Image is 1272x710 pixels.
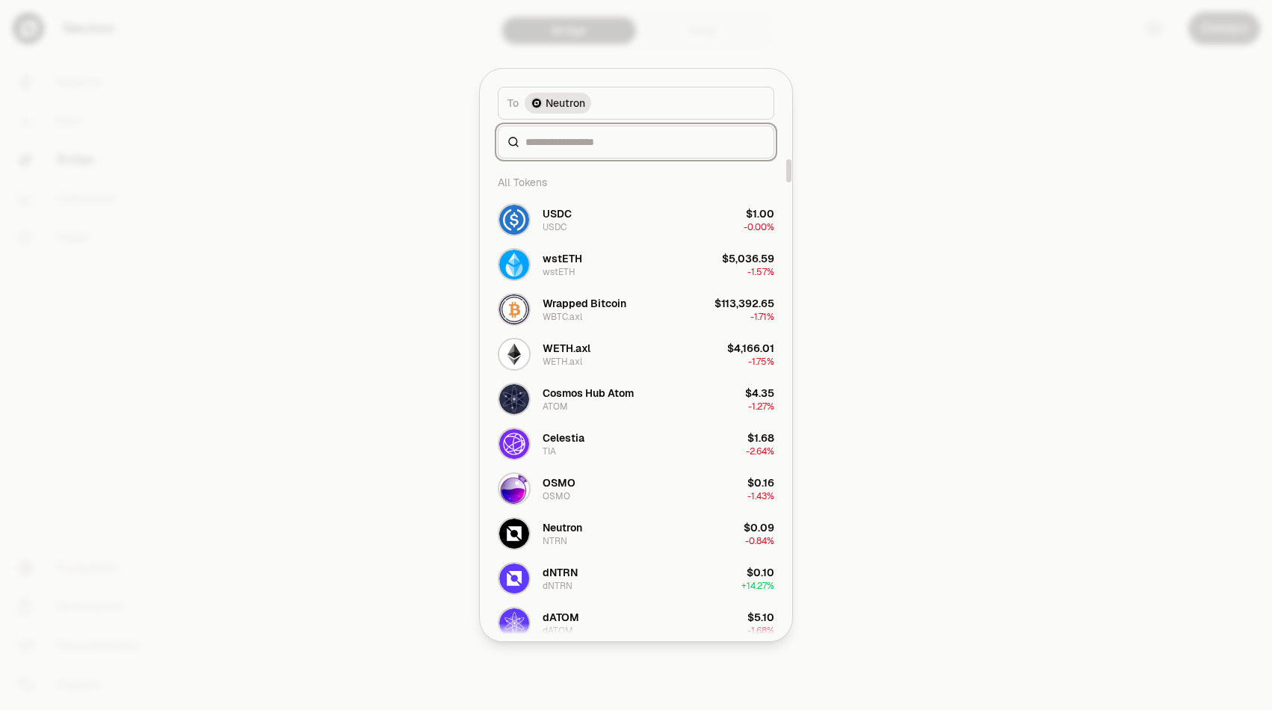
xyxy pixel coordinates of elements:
[499,429,529,459] img: TIA Logo
[489,197,783,242] button: USDC LogoUSDCUSDC$1.00-0.00%
[543,535,567,547] div: NTRN
[489,242,783,287] button: wstETH LogowstETHwstETH$5,036.59-1.57%
[543,386,634,401] div: Cosmos Hub Atom
[722,251,774,266] div: $5,036.59
[750,311,774,323] span: -1.71%
[499,384,529,414] img: ATOM Logo
[531,97,543,109] img: Neutron Logo
[489,556,783,601] button: dNTRN LogodNTRNdNTRN$0.10+14.27%
[543,580,572,592] div: dNTRN
[499,474,529,504] img: OSMO Logo
[499,294,529,324] img: WBTC.axl Logo
[498,87,774,120] button: ToNeutron LogoNeutron
[744,520,774,535] div: $0.09
[543,356,582,368] div: WETH.axl
[746,206,774,221] div: $1.00
[747,266,774,278] span: -1.57%
[499,339,529,369] img: WETH.axl Logo
[499,564,529,593] img: dNTRN Logo
[748,356,774,368] span: -1.75%
[489,287,783,332] button: WBTC.axl LogoWrapped BitcoinWBTC.axl$113,392.65-1.71%
[543,625,573,637] div: dATOM
[543,221,566,233] div: USDC
[741,580,774,592] span: + 14.27%
[714,296,774,311] div: $113,392.65
[499,608,529,638] img: dATOM Logo
[747,430,774,445] div: $1.68
[489,466,783,511] button: OSMO LogoOSMOOSMO$0.16-1.43%
[747,490,774,502] span: -1.43%
[543,520,582,535] div: Neutron
[747,625,774,637] span: -1.68%
[745,386,774,401] div: $4.35
[499,250,529,280] img: wstETH Logo
[543,296,626,311] div: Wrapped Bitcoin
[747,610,774,625] div: $5.10
[499,205,529,235] img: USDC Logo
[546,96,585,111] span: Neutron
[543,401,568,413] div: ATOM
[543,610,579,625] div: dATOM
[747,565,774,580] div: $0.10
[489,422,783,466] button: TIA LogoCelestiaTIA$1.68-2.64%
[489,511,783,556] button: NTRN LogoNeutronNTRN$0.09-0.84%
[543,266,575,278] div: wstETH
[499,519,529,549] img: NTRN Logo
[489,377,783,422] button: ATOM LogoCosmos Hub AtomATOM$4.35-1.27%
[746,445,774,457] span: -2.64%
[543,311,582,323] div: WBTC.axl
[489,332,783,377] button: WETH.axl LogoWETH.axlWETH.axl$4,166.01-1.75%
[543,490,570,502] div: OSMO
[489,167,783,197] div: All Tokens
[543,565,578,580] div: dNTRN
[543,341,590,356] div: WETH.axl
[747,475,774,490] div: $0.16
[543,445,556,457] div: TIA
[543,206,572,221] div: USDC
[543,475,575,490] div: OSMO
[744,221,774,233] span: -0.00%
[727,341,774,356] div: $4,166.01
[745,535,774,547] span: -0.84%
[543,430,584,445] div: Celestia
[489,601,783,646] button: dATOM LogodATOMdATOM$5.10-1.68%
[507,96,519,111] span: To
[543,251,582,266] div: wstETH
[748,401,774,413] span: -1.27%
